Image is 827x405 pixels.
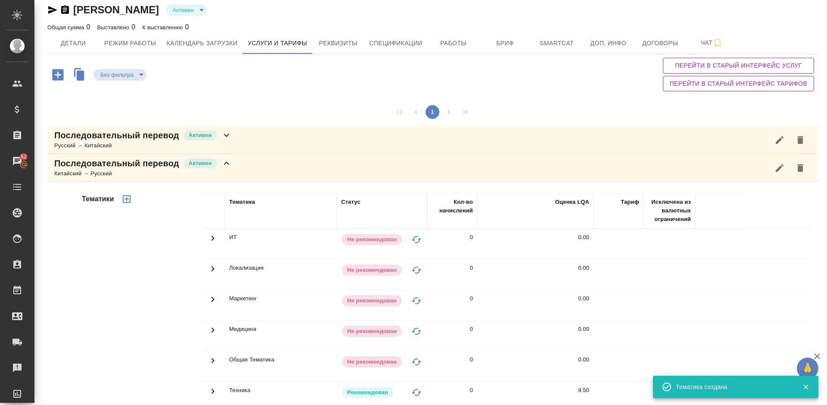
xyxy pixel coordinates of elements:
[47,5,58,15] button: Скопировать ссылку для ЯМессенджера
[47,24,86,31] p: Общая сумма
[347,266,397,274] p: Не рекомендован
[410,355,423,368] button: Изменить статус на "В черном списке"
[16,153,32,161] span: 52
[347,388,388,397] p: Рекомендован
[225,351,337,381] td: Общая Тематика
[208,330,218,336] span: Toggle Row Expanded
[712,38,723,48] svg: Подписаться
[691,37,733,48] span: Чат
[536,38,578,49] span: Smartcat
[410,233,423,246] button: Изменить статус на "В черном списке"
[477,321,594,351] td: 0.00
[208,269,218,275] span: Toggle Row Expanded
[769,130,790,150] button: Редактировать услугу
[116,189,137,209] button: Добавить тематику
[470,325,473,333] div: 0
[2,150,32,172] a: 52
[97,24,132,31] p: Выставлено
[470,264,473,272] div: 0
[797,383,815,391] button: Закрыть
[225,321,337,351] td: Медицина
[663,76,814,92] button: Перейти в старый интерфейс тарифов
[170,6,196,14] button: Активен
[470,355,473,364] div: 0
[392,105,473,119] nav: pagination navigation
[248,38,307,49] span: Услуги и тарифы
[54,129,179,141] p: Последовательный перевод
[208,299,218,306] span: Toggle Row Expanded
[142,24,185,31] p: К выставлению
[70,66,93,85] button: Скопировать услуги другого исполнителя
[208,361,218,367] span: Toggle Row Expanded
[53,38,94,49] span: Детали
[663,58,814,74] button: Перейти в старый интерфейс услуг
[208,238,218,245] span: Toggle Row Expanded
[54,169,232,178] div: Китайский → Русский
[485,38,526,49] span: Бриф
[790,130,811,150] button: Удалить услугу
[97,22,136,32] div: 0
[47,154,818,182] div: Последовательный переводАктивенКитайский → Русский
[410,386,423,399] button: Изменить статус на "В черном списке"
[432,198,473,215] div: Кол-во начислений
[167,38,238,49] span: Календарь загрузки
[676,383,790,391] div: Тематика создана
[82,194,114,204] h4: Тематики
[477,259,594,290] td: 0.00
[189,131,212,140] p: Активен
[769,158,790,178] button: Редактировать услугу
[317,38,359,49] span: Реквизиты
[410,264,423,277] button: Изменить статус на "В черном списке"
[54,141,232,150] div: Русский → Китайский
[433,38,474,49] span: Работы
[189,159,212,168] p: Активен
[142,22,189,32] div: 0
[670,60,807,71] span: Перейти в старый интерфейс услуг
[470,294,473,303] div: 0
[47,126,818,154] div: Последовательный переводАктивенРусский → Китайский
[93,69,146,81] div: Активен
[54,157,179,169] p: Последовательный перевод
[46,66,70,84] button: Добавить услугу
[797,358,818,379] button: 🙏
[47,22,90,32] div: 0
[225,229,337,259] td: ИТ
[670,78,807,89] span: Перейти в старый интерфейс тарифов
[98,71,136,78] button: Без фильтра
[470,386,473,395] div: 0
[347,327,397,336] p: Не рекомендован
[104,38,156,49] span: Режим работы
[73,4,159,16] a: [PERSON_NAME]
[648,198,691,224] div: Исключена из валютных ограничений
[621,198,639,206] div: Тариф
[470,233,473,242] div: 0
[229,198,255,206] div: Тематика
[208,391,218,398] span: Toggle Row Expanded
[800,359,815,377] span: 🙏
[60,5,70,15] button: Скопировать ссылку
[369,38,422,49] span: Спецификации
[347,358,397,366] p: Не рекомендован
[225,259,337,290] td: Локализация
[225,290,337,320] td: Маркетинг
[588,38,629,49] span: Доп. инфо
[477,351,594,381] td: 0.00
[790,158,811,178] button: Удалить услугу
[166,4,207,16] div: Активен
[410,294,423,307] button: Изменить статус на "В черном списке"
[477,229,594,259] td: 0.00
[347,235,397,244] p: Не рекомендован
[640,38,681,49] span: Договоры
[477,290,594,320] td: 0.00
[341,198,361,206] div: Статус
[410,325,423,338] button: Изменить статус на "В черном списке"
[555,198,589,206] div: Оценка LQA
[347,296,397,305] p: Не рекомендован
